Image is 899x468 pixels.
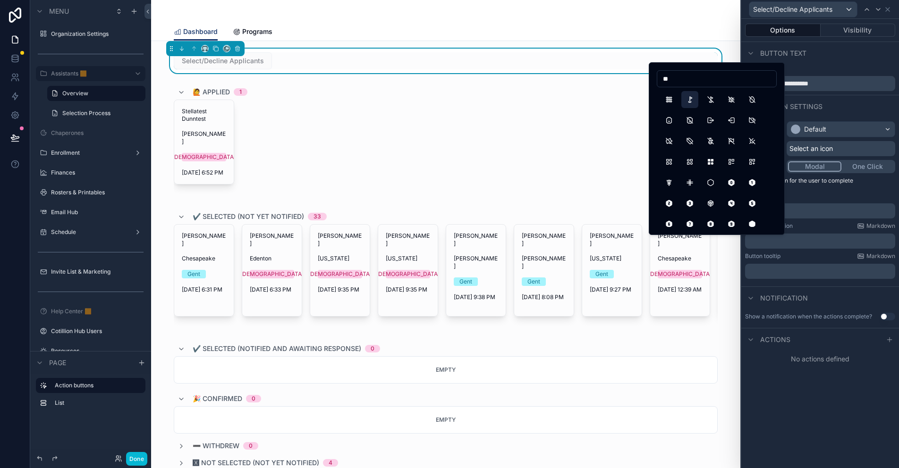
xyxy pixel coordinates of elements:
[745,203,895,218] div: scrollable content
[126,452,147,466] button: Done
[723,216,740,233] button: Hexagon9Filled
[702,112,719,129] button: Logout
[681,216,698,233] button: Hexagon7Filled
[744,91,761,108] button: EggOff
[661,216,678,233] button: Hexagon6Filled
[789,144,833,153] span: Select an icon
[49,358,66,368] span: Page
[841,161,894,172] button: One Click
[30,374,151,420] div: scrollable content
[702,195,719,212] button: Hexagon3d
[242,27,272,36] span: Programs
[804,125,826,134] div: Default
[51,327,144,335] label: Cotillion Hub Users
[744,133,761,150] button: PlugOff
[661,112,678,129] button: Lego
[749,1,857,17] button: Select/Decline Applicants
[174,23,218,41] a: Dashboard
[744,174,761,191] button: Hexagon1Filled
[51,308,144,315] label: Help Center 🟧
[661,153,678,170] button: Category
[702,216,719,233] button: Hexagon8Filled
[788,161,841,172] button: Modal
[760,102,823,111] span: Button settings
[741,351,899,368] div: No actions defined
[723,174,740,191] button: Hexagon0Filled
[51,30,144,38] label: Organization Settings
[723,195,740,212] button: Hexagon4Filled
[821,24,896,37] button: Visibility
[62,90,140,97] label: Overview
[702,174,719,191] button: Hexagon
[744,195,761,212] button: Hexagon5Filled
[681,133,698,150] button: TagOff
[787,121,895,137] button: Default
[51,149,130,157] label: Enrollment
[760,335,790,344] span: Actions
[745,234,895,249] div: scrollable content
[51,129,144,137] label: Chaperones
[49,7,69,16] span: Menu
[723,133,740,150] button: FlagOff
[753,5,832,14] span: Select/Decline Applicants
[723,153,740,170] button: CategoryMinus
[744,216,761,233] button: HexagonFilled
[51,209,144,216] label: Email Hub
[661,174,678,191] button: DiscGolf
[745,177,895,188] p: A form will open for the user to complete
[62,109,144,117] label: Selection Process
[681,112,698,129] button: LegoOff
[866,222,895,230] span: Markdown
[866,252,895,260] span: Markdown
[681,195,698,212] button: Hexagon3Filled
[55,382,138,389] label: Action buttons
[745,264,895,279] div: scrollable content
[661,195,678,212] button: Hexagon2Filled
[51,268,144,276] label: Invite List & Marketing
[51,347,144,355] label: Resources
[55,399,142,407] label: List
[744,112,761,129] button: MugOff
[51,189,144,196] label: Rosters & Printables
[760,293,808,303] span: Notification
[723,112,740,129] button: Logout2
[681,153,698,170] button: Category2
[51,70,127,77] label: Assistants 🟧
[702,153,719,170] button: CategoryFilled
[702,133,719,150] button: BongOff
[745,313,872,320] div: Show a notification when the actions complete?
[745,24,821,37] button: Options
[857,252,895,260] a: Markdown
[760,49,806,58] span: Button text
[744,153,761,170] button: CategoryPlus
[702,91,719,108] button: GolfOff
[661,91,678,108] button: GoGame
[681,91,698,108] button: Golf
[183,27,218,36] span: Dashboard
[51,169,144,176] label: Finances
[723,91,740,108] button: BugOff
[681,174,698,191] button: GridGoldenratio
[51,228,130,236] label: Schedule
[745,252,780,260] label: Button tooltip
[857,222,895,230] a: Markdown
[661,133,678,150] button: PigOff
[233,23,272,42] a: Programs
